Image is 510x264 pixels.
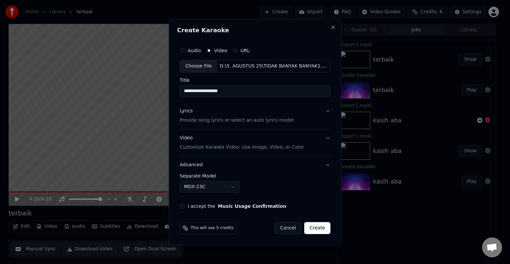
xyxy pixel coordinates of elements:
[191,225,233,231] span: This will use 5 credits
[180,174,330,198] div: Advanced
[188,48,201,53] label: Audio
[188,204,286,208] label: I accept the
[180,108,193,114] div: Lyrics
[180,78,330,82] label: Title
[180,129,330,156] button: VideoCustomize Karaoke Video: Use Image, Video, or Color
[180,117,294,124] p: Provide song lyrics or select an auto lyrics model
[240,48,250,53] label: URL
[218,204,286,208] button: I accept the
[217,63,330,69] div: D:\5. AGUSTUS 25\TIDAK BANYAK BANYAK1.mp4
[275,222,301,234] button: Cancel
[180,102,330,129] button: LyricsProvide song lyrics or select an auto lyrics model
[304,222,330,234] button: Create
[177,27,333,33] h2: Create Karaoke
[180,60,217,72] div: Choose File
[180,174,330,178] label: Separate Model
[180,144,304,151] p: Customize Karaoke Video: Use Image, Video, or Color
[180,135,304,151] div: Video
[214,48,227,53] label: Video
[180,156,330,174] button: Advanced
